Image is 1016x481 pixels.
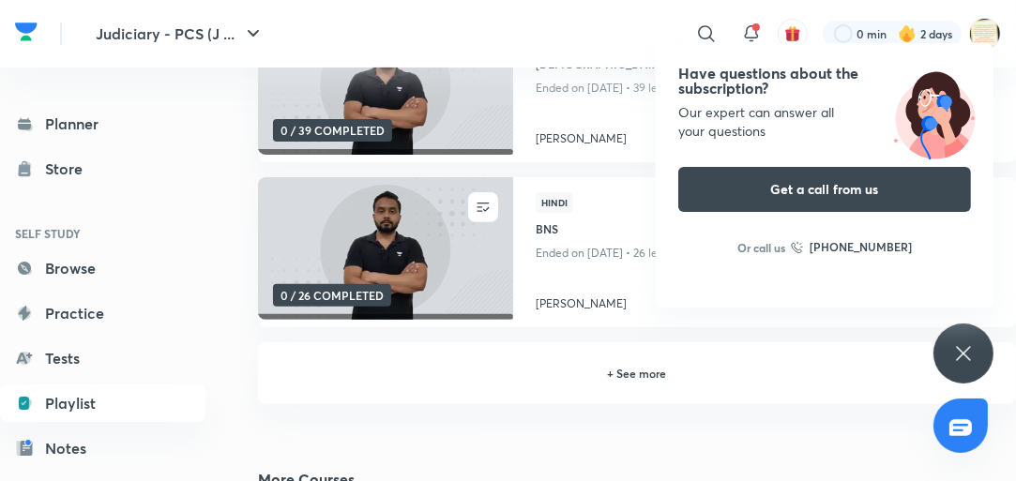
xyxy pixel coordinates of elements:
a: [PHONE_NUMBER] [791,238,912,257]
span: Hindi [536,192,573,213]
img: new-thumbnail [255,10,515,156]
p: Ended on [DATE] • 39 lessons [536,76,993,100]
img: Company Logo [15,18,38,46]
h6: + See more [281,365,993,382]
button: Judiciary - PCS (J ... [84,15,276,53]
button: Get a call from us [678,167,971,212]
img: avatar [784,25,801,42]
div: Store [45,158,94,180]
p: Or call us [737,239,785,256]
span: 0 / 39 COMPLETED [273,119,392,142]
a: [PERSON_NAME] [536,288,993,312]
h4: Have questions about the subscription? [678,66,971,96]
h6: [PHONE_NUMBER] [810,238,912,257]
img: streak [898,24,917,43]
span: 0 / 26 COMPLETED [273,284,391,307]
a: new-thumbnail0 / 39 COMPLETED [258,12,513,162]
a: [PERSON_NAME] [536,123,993,147]
img: new-thumbnail [255,175,515,321]
img: ttu_illustration_new.svg [875,66,993,159]
p: Ended on [DATE] • 26 lessons [536,241,993,265]
button: avatar [778,19,808,49]
a: Company Logo [15,18,38,51]
img: ANJALI Dogra [969,18,1001,50]
div: Our expert can answer all your questions [678,103,971,141]
a: BNS [536,220,993,241]
a: new-thumbnail0 / 26 COMPLETED [258,177,513,327]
